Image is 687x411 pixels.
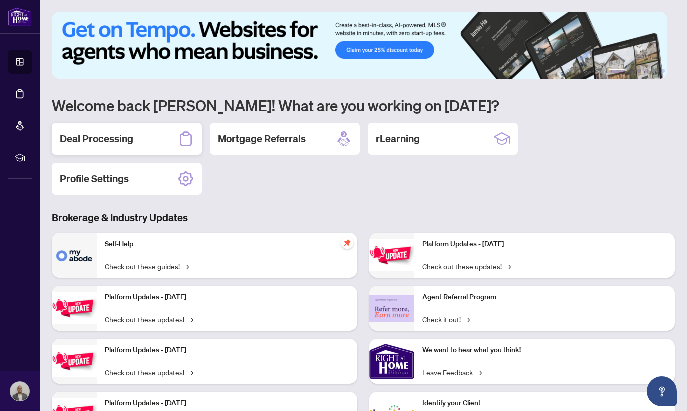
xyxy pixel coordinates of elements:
img: Agent Referral Program [369,295,414,322]
h2: Profile Settings [60,172,129,186]
a: Check it out!→ [422,314,470,325]
h1: Welcome back [PERSON_NAME]! What are you working on [DATE]? [52,96,675,115]
a: Check out these updates!→ [105,367,193,378]
span: → [188,367,193,378]
h2: Mortgage Referrals [218,132,306,146]
a: Check out these updates!→ [422,261,511,272]
a: Leave Feedback→ [422,367,482,378]
img: Platform Updates - September 16, 2025 [52,292,97,324]
p: Agent Referral Program [422,292,667,303]
h2: rLearning [376,132,420,146]
button: 3 [637,69,641,73]
a: Check out these updates!→ [105,314,193,325]
span: → [188,314,193,325]
img: logo [8,7,32,26]
button: 5 [653,69,657,73]
span: pushpin [341,237,353,249]
h2: Deal Processing [60,132,133,146]
button: 4 [645,69,649,73]
img: We want to hear what you think! [369,339,414,384]
span: → [465,314,470,325]
button: 1 [609,69,625,73]
span: → [184,261,189,272]
button: 6 [661,69,665,73]
p: Platform Updates - [DATE] [105,292,349,303]
button: Open asap [647,376,677,406]
img: Platform Updates - June 23, 2025 [369,239,414,271]
img: Profile Icon [10,382,29,401]
p: Identify your Client [422,398,667,409]
a: Check out these guides!→ [105,261,189,272]
p: Platform Updates - [DATE] [105,398,349,409]
h3: Brokerage & Industry Updates [52,211,675,225]
img: Slide 0 [52,12,667,79]
p: Platform Updates - [DATE] [105,345,349,356]
p: Platform Updates - [DATE] [422,239,667,250]
span: → [506,261,511,272]
button: 2 [629,69,633,73]
span: → [477,367,482,378]
p: Self-Help [105,239,349,250]
p: We want to hear what you think! [422,345,667,356]
img: Platform Updates - July 21, 2025 [52,345,97,377]
img: Self-Help [52,233,97,278]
